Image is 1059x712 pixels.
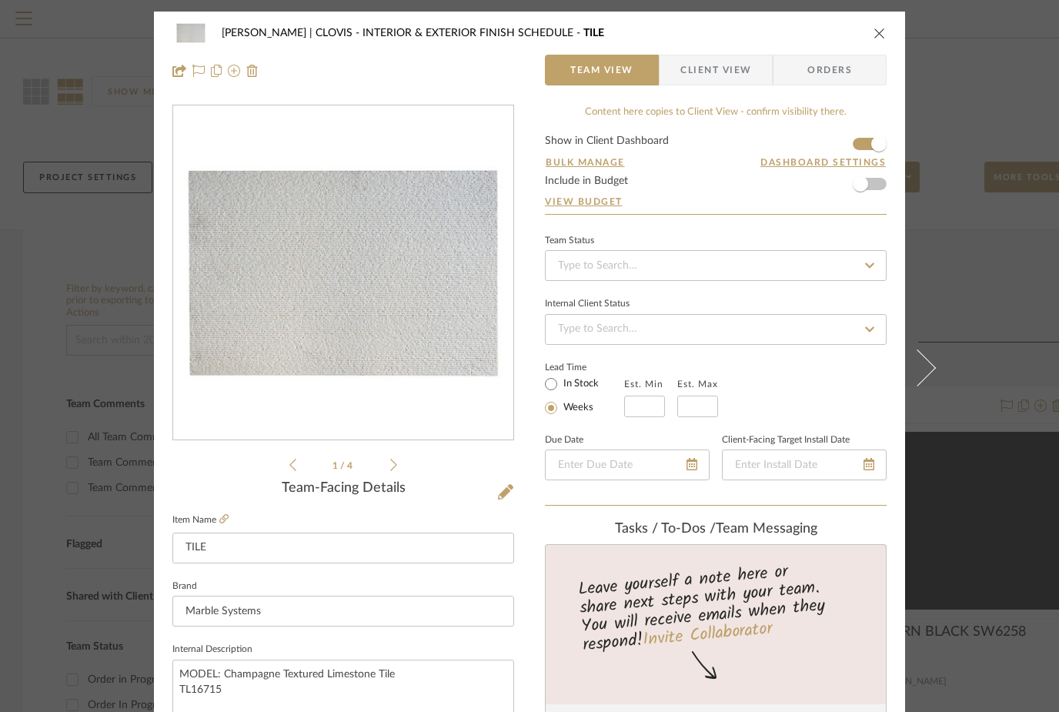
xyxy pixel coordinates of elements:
[677,379,718,389] label: Est. Max
[172,513,229,526] label: Item Name
[172,18,209,48] img: e0063227-56b7-44df-a133-3b2482e20df3_48x40.jpg
[873,26,887,40] button: close
[545,450,710,480] input: Enter Due Date
[545,360,624,374] label: Lead Time
[172,596,514,627] input: Enter Brand
[545,436,583,444] label: Due Date
[545,250,887,281] input: Type to Search…
[545,105,887,120] div: Content here copies to Client View - confirm visibility there.
[570,55,633,85] span: Team View
[680,55,751,85] span: Client View
[173,106,513,440] div: 0
[222,28,362,38] span: [PERSON_NAME] | CLOVIS
[347,461,355,470] span: 4
[543,555,889,658] div: Leave yourself a note here or share next steps with your team. You will receive emails when they ...
[362,28,583,38] span: INTERIOR & EXTERIOR FINISH SCHEDULE
[790,55,869,85] span: Orders
[560,401,593,415] label: Weeks
[722,450,887,480] input: Enter Install Date
[545,300,630,308] div: Internal Client Status
[172,646,252,654] label: Internal Description
[172,480,514,497] div: Team-Facing Details
[624,379,663,389] label: Est. Min
[332,461,340,470] span: 1
[246,65,259,77] img: Remove from project
[340,461,347,470] span: /
[642,616,773,654] a: Invite Collaborator
[545,196,887,208] a: View Budget
[545,374,624,417] mat-radio-group: Select item type
[172,533,514,563] input: Enter Item Name
[760,155,887,169] button: Dashboard Settings
[722,436,850,444] label: Client-Facing Target Install Date
[545,521,887,538] div: team Messaging
[545,314,887,345] input: Type to Search…
[615,522,716,536] span: Tasks / To-Dos /
[583,28,604,38] span: TILE
[176,106,510,440] img: e0063227-56b7-44df-a133-3b2482e20df3_436x436.jpg
[545,237,594,245] div: Team Status
[560,377,599,391] label: In Stock
[172,583,197,590] label: Brand
[545,155,626,169] button: Bulk Manage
